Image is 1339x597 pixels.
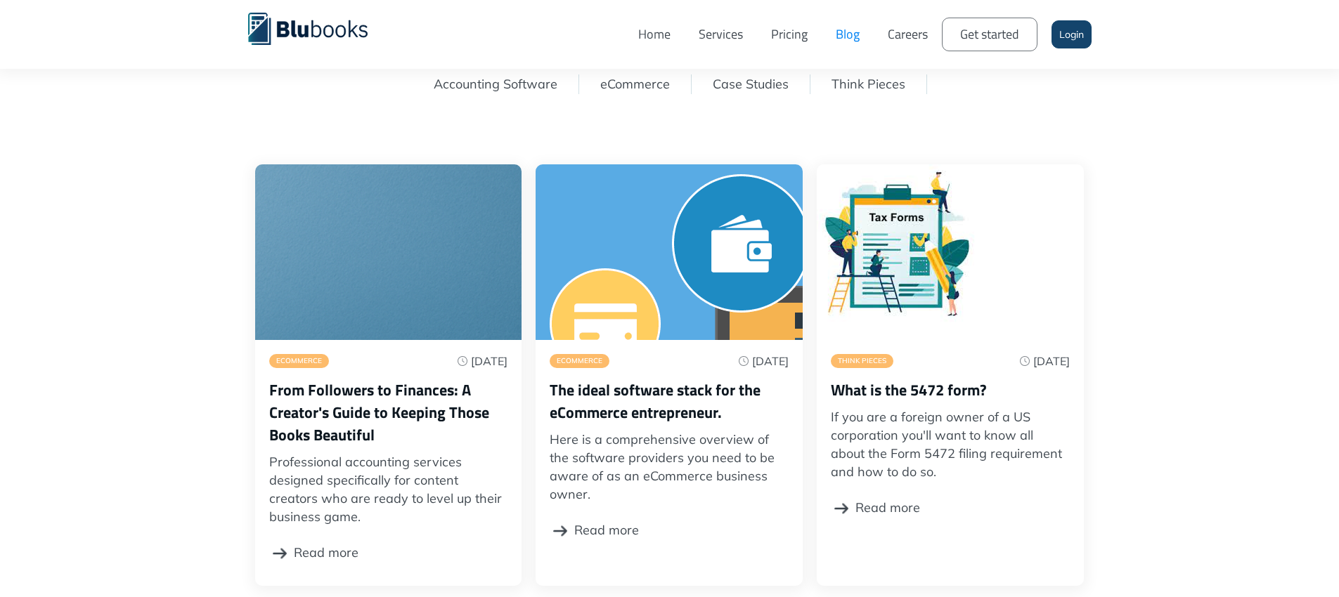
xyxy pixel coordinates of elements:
a: Services [685,11,757,58]
a: Think Pieces [832,76,905,92]
h3: From Followers to Finances: A Creator's Guide to Keeping Those Books Beautiful [269,379,508,446]
a: Home [624,11,685,58]
div: eCommerce [557,357,602,365]
div: [DATE] [471,355,507,367]
a: eCommerce [600,76,670,92]
a: Case Studies [713,76,789,92]
div: [DATE] [752,355,789,367]
a: Think Pieces [831,354,893,368]
div: [DATE] [1033,355,1070,367]
a: Login [1052,20,1092,48]
a: Read more [550,511,639,549]
a: Accounting Software [434,76,557,92]
a: home [248,11,389,45]
a: Blog [822,11,874,58]
a: Get started [942,18,1037,51]
a: eCommerce [269,354,329,368]
p: If you are a foreign owner of a US corporation you'll want to know all about the Form 5472 filing... [831,408,1070,481]
a: Read more [831,488,920,527]
div: Read more [294,533,358,572]
h3: What is the 5472 form? [831,379,1070,401]
a: Pricing [757,11,822,58]
a: Read more [269,533,358,572]
div: Read more [855,488,920,527]
a: Careers [874,11,942,58]
div: Read more [574,511,639,549]
a: eCommerce [550,354,609,368]
div: eCommerce [276,357,322,365]
div: Think Pieces [838,357,886,365]
h3: The ideal software stack for the eCommerce entrepreneur. [550,379,789,424]
p: Professional accounting services designed specifically for content creators who are ready to leve... [269,453,508,526]
p: Here is a comprehensive overview of the software providers you need to be aware of as an eCommerc... [550,431,789,504]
